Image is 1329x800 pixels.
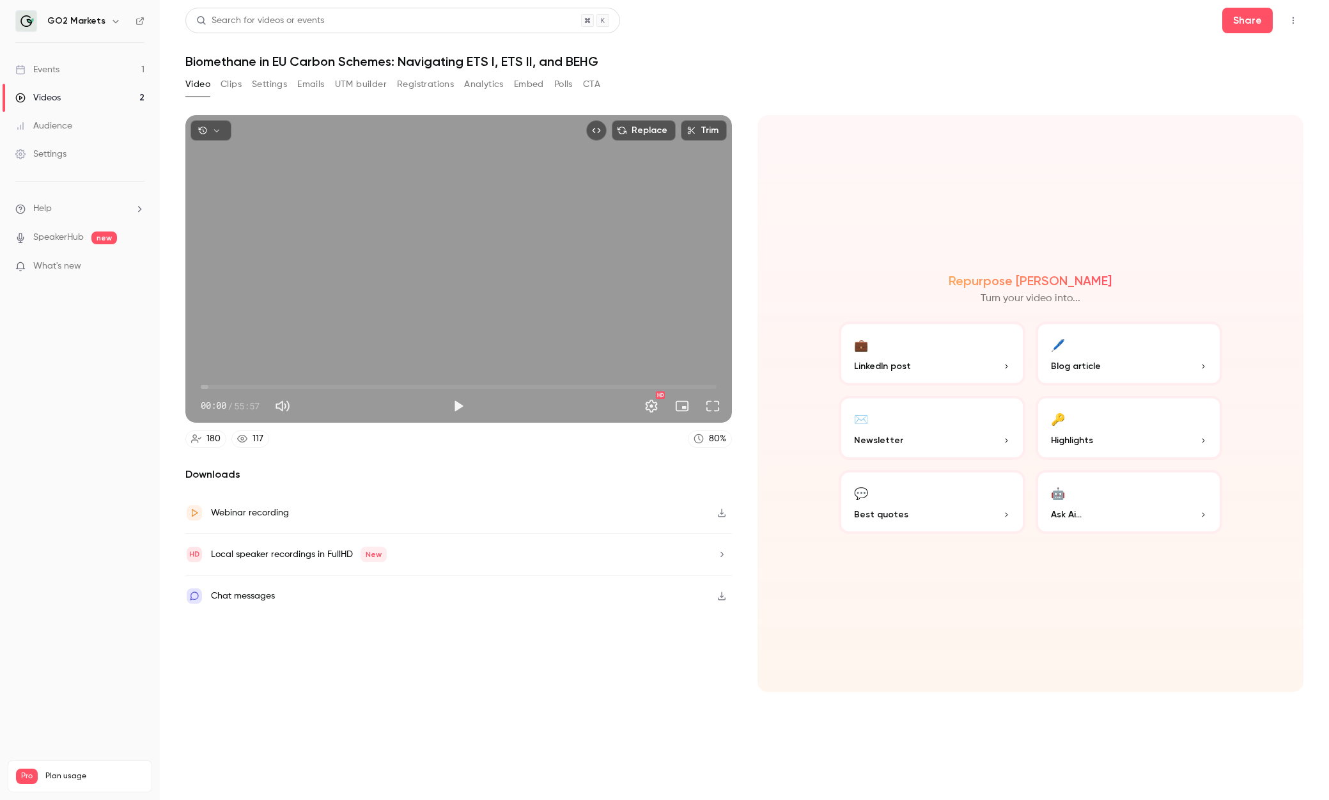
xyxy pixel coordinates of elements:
button: Replace [612,120,676,141]
h2: Repurpose [PERSON_NAME] [949,273,1112,288]
span: 55:57 [234,399,260,412]
span: New [361,547,387,562]
li: help-dropdown-opener [15,202,144,216]
button: Top Bar Actions [1283,10,1303,31]
p: Turn your video into... [981,291,1080,306]
div: 80 % [709,432,726,446]
button: Embed [514,74,544,95]
button: CTA [583,74,600,95]
button: ✉️Newsletter [839,396,1025,460]
button: Embed video [586,120,607,141]
span: Highlights [1051,434,1093,447]
button: Turn on miniplayer [669,393,695,419]
button: Full screen [700,393,726,419]
button: 💬Best quotes [839,470,1025,534]
iframe: Noticeable Trigger [129,261,144,272]
div: Events [15,63,59,76]
button: Mute [270,393,295,419]
button: Video [185,74,210,95]
div: 🤖 [1051,483,1065,503]
div: Videos [15,91,61,104]
span: Best quotes [854,508,908,521]
button: 💼LinkedIn post [839,322,1025,386]
div: 117 [253,432,263,446]
h2: Downloads [185,467,732,482]
button: UTM builder [335,74,387,95]
button: 🔑Highlights [1036,396,1222,460]
div: HD [656,391,665,399]
img: GO2 Markets [16,11,36,31]
span: Blog article [1051,359,1101,373]
span: Newsletter [854,434,903,447]
span: Pro [16,769,38,784]
a: SpeakerHub [33,231,84,244]
div: 💼 [854,334,868,354]
div: Settings [15,148,66,161]
button: Trim [681,120,727,141]
span: 00:00 [201,399,226,412]
div: 💬 [854,483,868,503]
span: LinkedIn post [854,359,911,373]
div: 🔑 [1051,409,1065,428]
h6: GO2 Markets [47,15,105,27]
span: What's new [33,260,81,273]
button: Share [1222,8,1273,33]
button: Registrations [397,74,454,95]
button: Emails [297,74,324,95]
div: Audience [15,120,72,132]
span: Help [33,202,52,216]
div: Search for videos or events [196,14,324,27]
span: Ask Ai... [1051,508,1082,521]
button: Settings [252,74,287,95]
div: 🖊️ [1051,334,1065,354]
button: Analytics [464,74,504,95]
button: Play [446,393,471,419]
div: ✉️ [854,409,868,428]
button: Settings [639,393,664,419]
button: Clips [221,74,242,95]
div: Local speaker recordings in FullHD [211,547,387,562]
a: 80% [688,430,732,448]
button: 🤖Ask Ai... [1036,470,1222,534]
div: Chat messages [211,588,275,604]
span: new [91,231,117,244]
a: 180 [185,430,226,448]
a: 117 [231,430,269,448]
h1: Biomethane in EU Carbon Schemes: Navigating ETS I, ETS II, and BEHG [185,54,1303,69]
span: Plan usage [45,771,144,781]
div: Webinar recording [211,505,289,521]
span: / [228,399,233,412]
button: 🖊️Blog article [1036,322,1222,386]
div: 00:00 [201,399,260,412]
button: Polls [554,74,573,95]
div: 180 [206,432,221,446]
